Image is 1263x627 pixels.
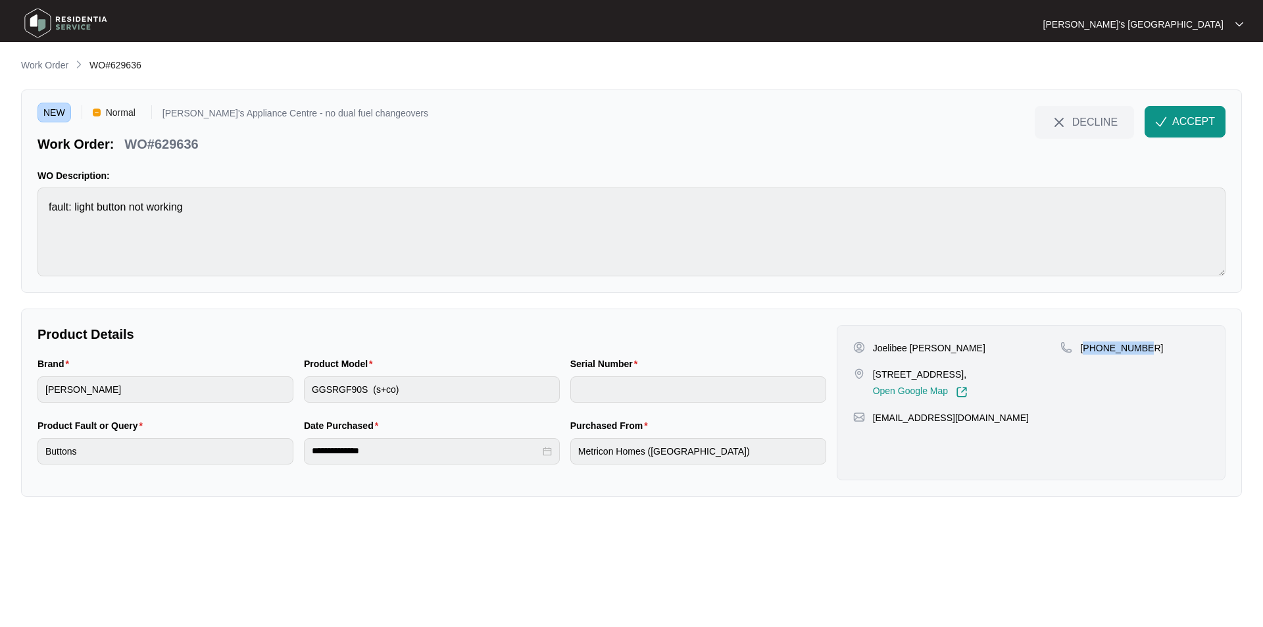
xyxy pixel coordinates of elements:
p: Product Details [37,325,826,343]
label: Date Purchased [304,419,384,432]
p: Work Order: [37,135,114,153]
input: Purchased From [570,438,826,464]
p: [PHONE_NUMBER] [1080,341,1163,355]
img: Link-External [956,386,968,398]
p: WO Description: [37,169,1226,182]
img: dropdown arrow [1235,21,1243,28]
span: DECLINE [1072,114,1118,129]
img: map-pin [1060,341,1072,353]
p: [EMAIL_ADDRESS][DOMAIN_NAME] [873,411,1029,424]
p: [PERSON_NAME]'s [GEOGRAPHIC_DATA] [1043,18,1224,31]
img: check-Icon [1155,116,1167,128]
img: residentia service logo [20,3,112,43]
input: Date Purchased [312,444,540,458]
img: user-pin [853,341,865,353]
img: Vercel Logo [93,109,101,116]
p: Joelibee [PERSON_NAME] [873,341,985,355]
label: Brand [37,357,74,370]
input: Product Model [304,376,560,403]
input: Serial Number [570,376,826,403]
p: WO#629636 [124,135,198,153]
a: Work Order [18,59,71,73]
p: [PERSON_NAME]'s Appliance Centre - no dual fuel changeovers [162,109,428,122]
p: [STREET_ADDRESS], [873,368,968,381]
span: ACCEPT [1172,114,1215,130]
img: map-pin [853,411,865,423]
label: Product Fault or Query [37,419,148,432]
label: Serial Number [570,357,643,370]
span: NEW [37,103,71,122]
label: Product Model [304,357,378,370]
input: Product Fault or Query [37,438,293,464]
img: map-pin [853,368,865,380]
img: chevron-right [74,59,84,70]
button: check-IconACCEPT [1145,106,1226,138]
a: Open Google Map [873,386,968,398]
button: close-IconDECLINE [1035,106,1134,138]
span: Normal [101,103,141,122]
label: Purchased From [570,419,653,432]
input: Brand [37,376,293,403]
p: Work Order [21,59,68,72]
textarea: fault: light button not working [37,188,1226,276]
img: close-Icon [1051,114,1067,130]
span: WO#629636 [89,60,141,70]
